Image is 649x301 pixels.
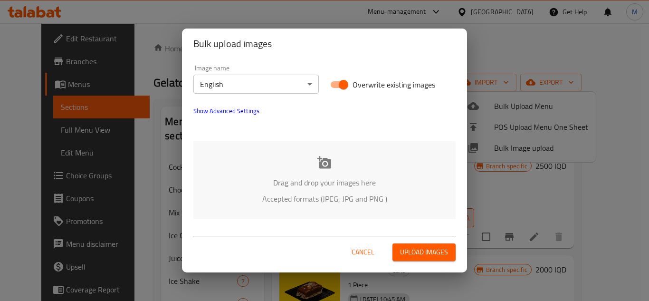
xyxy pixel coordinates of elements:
[193,105,259,117] span: Show Advanced Settings
[208,193,441,204] p: Accepted formats (JPEG, JPG and PNG )
[400,246,448,258] span: Upload images
[208,177,441,188] p: Drag and drop your images here
[352,246,374,258] span: Cancel
[193,75,319,94] div: English
[348,243,378,261] button: Cancel
[188,99,265,122] button: show more
[193,36,456,51] h2: Bulk upload images
[353,79,435,90] span: Overwrite existing images
[392,243,456,261] button: Upload images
